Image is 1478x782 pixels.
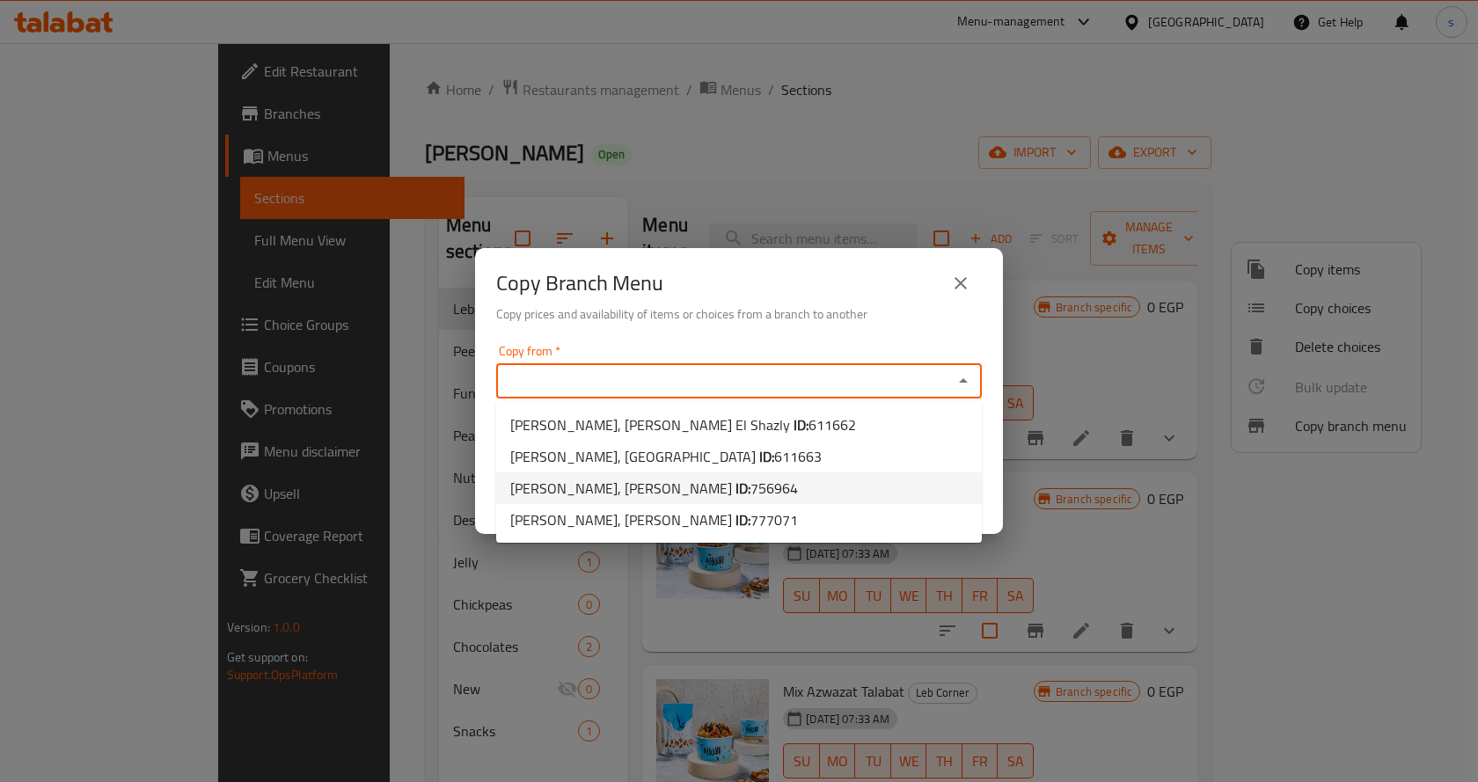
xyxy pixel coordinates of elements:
[750,475,798,501] span: 756964
[510,509,798,530] span: [PERSON_NAME], [PERSON_NAME]
[735,507,750,533] b: ID:
[759,443,774,470] b: ID:
[951,369,976,393] button: Close
[496,304,982,324] h6: Copy prices and availability of items or choices from a branch to another
[940,262,982,304] button: close
[750,507,798,533] span: 777071
[510,446,822,467] span: [PERSON_NAME], [GEOGRAPHIC_DATA]
[510,414,856,435] span: [PERSON_NAME], [PERSON_NAME] El Shazly
[510,478,798,499] span: [PERSON_NAME], [PERSON_NAME]
[774,443,822,470] span: 611663
[496,269,663,297] h2: Copy Branch Menu
[809,412,856,438] span: 611662
[735,475,750,501] b: ID:
[794,412,809,438] b: ID:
